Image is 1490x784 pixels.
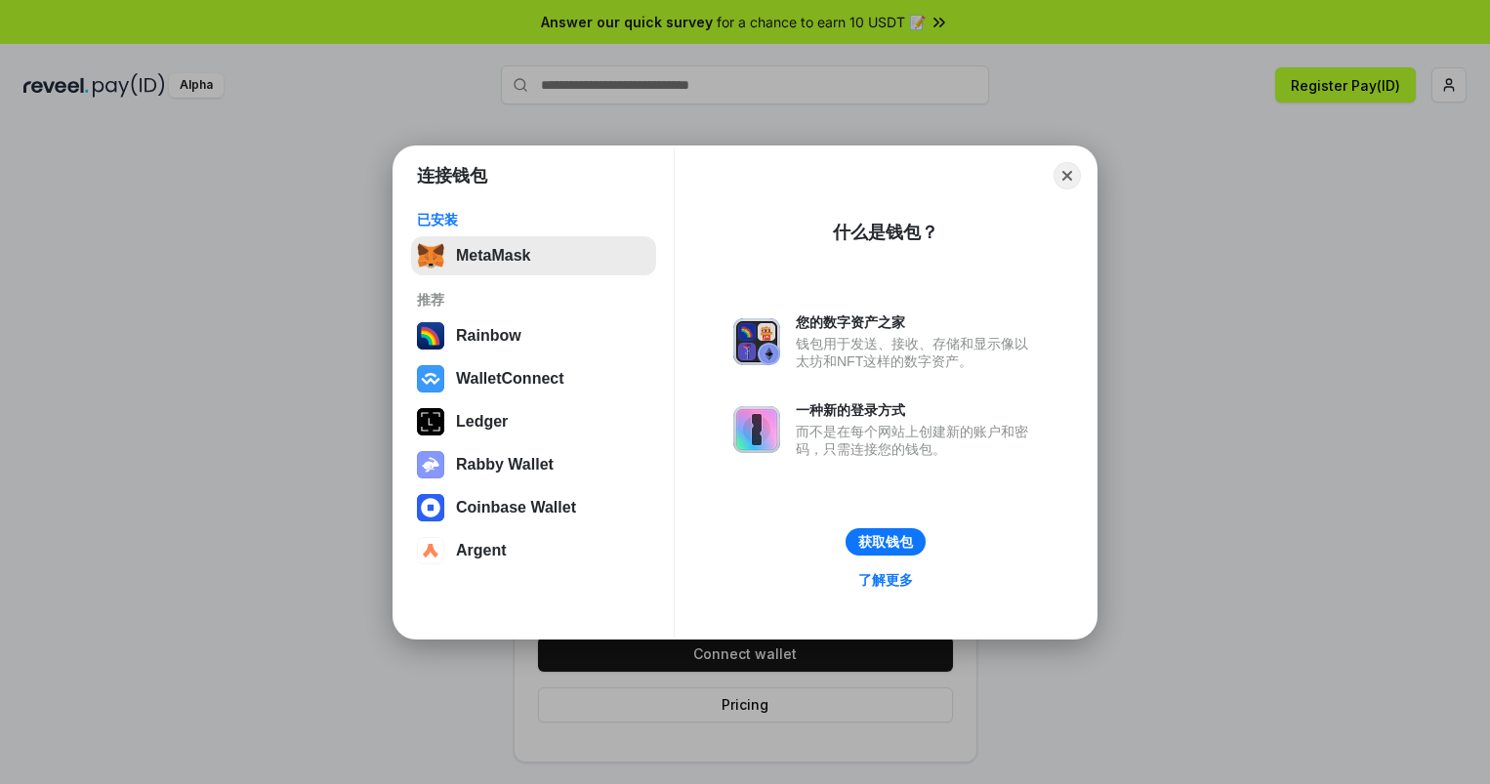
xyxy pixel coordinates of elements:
div: 已安装 [417,211,650,228]
div: 钱包用于发送、接收、存储和显示像以太坊和NFT这样的数字资产。 [796,335,1038,370]
button: WalletConnect [411,359,656,398]
img: svg+xml,%3Csvg%20xmlns%3D%22http%3A%2F%2Fwww.w3.org%2F2000%2Fsvg%22%20width%3D%2228%22%20height%3... [417,408,444,435]
img: svg+xml,%3Csvg%20width%3D%22120%22%20height%3D%22120%22%20viewBox%3D%220%200%20120%20120%22%20fil... [417,322,444,350]
img: svg+xml,%3Csvg%20width%3D%2228%22%20height%3D%2228%22%20viewBox%3D%220%200%2028%2028%22%20fill%3D... [417,494,444,521]
div: 而不是在每个网站上创建新的账户和密码，只需连接您的钱包。 [796,423,1038,458]
img: svg+xml,%3Csvg%20fill%3D%22none%22%20height%3D%2233%22%20viewBox%3D%220%200%2035%2033%22%20width%... [417,242,444,269]
button: Ledger [411,402,656,441]
div: 一种新的登录方式 [796,401,1038,419]
h1: 连接钱包 [417,164,487,187]
button: Argent [411,531,656,570]
button: Rabby Wallet [411,445,656,484]
div: 了解更多 [858,571,913,589]
div: 什么是钱包？ [833,221,938,244]
div: 推荐 [417,291,650,309]
div: 您的数字资产之家 [796,313,1038,331]
button: Coinbase Wallet [411,488,656,527]
img: svg+xml,%3Csvg%20width%3D%2228%22%20height%3D%2228%22%20viewBox%3D%220%200%2028%2028%22%20fill%3D... [417,537,444,564]
img: svg+xml,%3Csvg%20width%3D%2228%22%20height%3D%2228%22%20viewBox%3D%220%200%2028%2028%22%20fill%3D... [417,365,444,392]
div: WalletConnect [456,370,564,388]
button: Rainbow [411,316,656,355]
div: Rainbow [456,327,521,345]
img: svg+xml,%3Csvg%20xmlns%3D%22http%3A%2F%2Fwww.w3.org%2F2000%2Fsvg%22%20fill%3D%22none%22%20viewBox... [733,406,780,453]
img: svg+xml,%3Csvg%20xmlns%3D%22http%3A%2F%2Fwww.w3.org%2F2000%2Fsvg%22%20fill%3D%22none%22%20viewBox... [733,318,780,365]
img: svg+xml,%3Csvg%20xmlns%3D%22http%3A%2F%2Fwww.w3.org%2F2000%2Fsvg%22%20fill%3D%22none%22%20viewBox... [417,451,444,478]
div: MetaMask [456,247,530,265]
div: 获取钱包 [858,533,913,551]
button: 获取钱包 [846,528,926,556]
button: Close [1054,162,1081,189]
button: MetaMask [411,236,656,275]
div: Rabby Wallet [456,456,554,474]
div: Argent [456,542,507,559]
div: Coinbase Wallet [456,499,576,516]
a: 了解更多 [847,567,925,593]
div: Ledger [456,413,508,431]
